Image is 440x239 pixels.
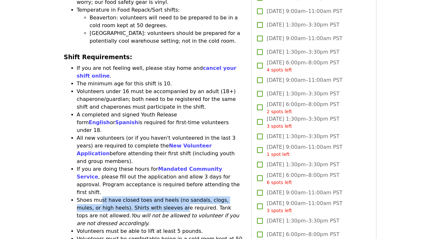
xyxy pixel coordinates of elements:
span: [DATE] 1:30pm–3:30pm PST [267,161,339,168]
li: All new volunteers (or if you haven't volunteered in the last 3 years) are required to complete t... [77,134,244,165]
span: [DATE] 1:30pm–3:30pm PST [267,48,339,56]
a: cancel your shift online [77,65,237,79]
span: [DATE] 1:30pm–3:30pm PST [267,217,339,225]
span: [DATE] 6:00pm–8:00pm PST [267,59,339,73]
strong: Shift Requirements: [64,54,132,60]
span: [DATE] 1:30pm–3:30pm PST [267,115,339,130]
li: The minimum age for this shift is 10. [77,80,244,88]
span: [DATE] 6:00pm–8:00pm PST [267,171,339,186]
span: 2 spots left [267,109,292,114]
a: English [89,119,110,125]
li: Volunteers under 16 must be accompanied by an adult (18+) chaperone/guardian; both need to be reg... [77,88,244,111]
li: Beaverton: volunteers will need to be prepared to be in a cold room kept at 50 degrees. [90,14,244,29]
span: [DATE] 9:00am–11:00am PST [267,76,343,84]
span: [DATE] 1:30pm–3:30pm PST [267,133,339,140]
li: [GEOGRAPHIC_DATA]: volunteers should be prepared for a potentially cool warehouse setting; not in... [90,29,244,45]
li: If you are not feeling well, please stay home and . [77,64,244,80]
span: [DATE] 9:00am–11:00am PST [267,7,343,15]
a: New Volunteer Application [77,143,212,157]
a: Mandated Community Service [77,166,222,180]
span: 3 spots left [267,208,292,213]
span: [DATE] 1:30pm–3:30pm PST [267,21,339,29]
span: [DATE] 6:00pm–8:00pm PST [267,231,339,238]
span: 6 spots left [267,180,292,185]
span: [DATE] 9:00am–11:00am PST [267,200,343,214]
li: A completed and signed Youth Release form or is required for first-time volunteers under 18. [77,111,244,134]
span: [DATE] 9:00am–11:00am PST [267,189,343,197]
li: Volunteers must be able to lift at least 5 pounds. [77,227,244,235]
span: 4 spots left [267,67,292,72]
li: Shoes must have closed toes and heels (no sandals, clogs, mules, or high heels). Shirts with slee... [77,196,244,227]
span: 3 spots left [267,124,292,129]
em: You will not be allowed to volunteer if you are not dressed accordingly. [77,212,239,226]
span: 1 spot left [267,152,290,157]
span: [DATE] 9:00am–11:00am PST [267,35,343,42]
span: [DATE] 1:30pm–3:30pm PST [267,90,339,98]
span: [DATE] 6:00pm–8:00pm PST [267,101,339,115]
li: If you are doing these hours for , please fill out the application and allow 3 days for approval.... [77,165,244,196]
span: [DATE] 9:00am–11:00am PST [267,143,343,158]
a: Spanish [115,119,138,125]
li: Temperature in Food Repack/Sort shifts: [77,6,244,45]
